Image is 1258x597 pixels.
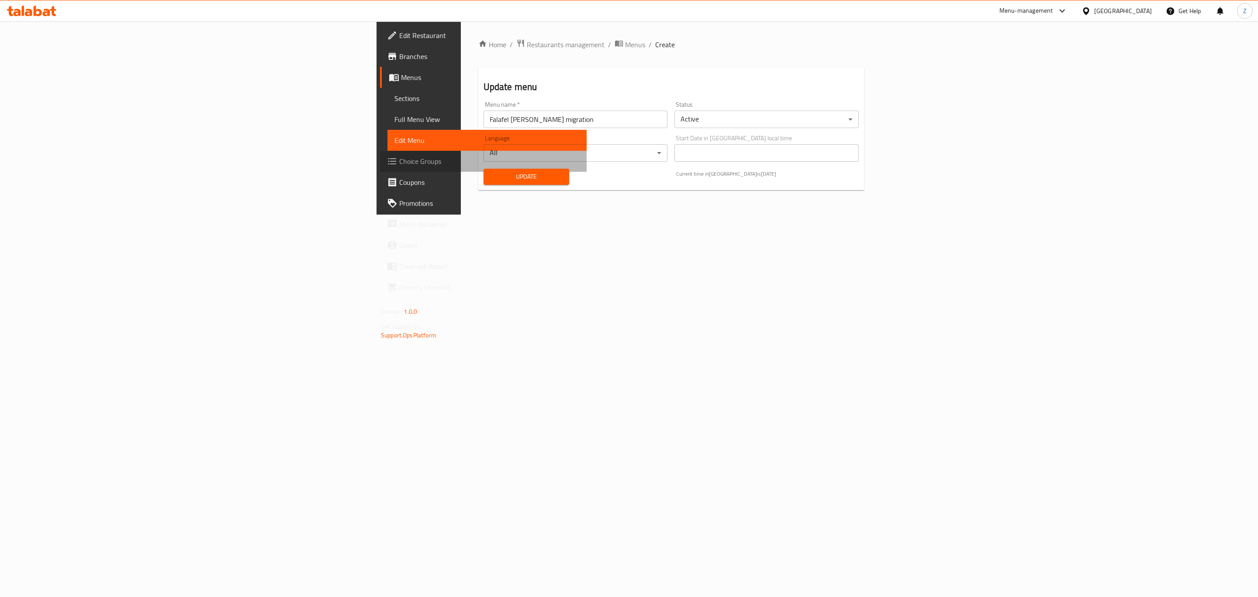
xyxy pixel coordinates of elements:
p: Current time in [GEOGRAPHIC_DATA] is [DATE] [676,170,859,178]
a: Coupons [380,172,587,193]
span: Menus [625,39,645,50]
a: Menus [615,39,645,50]
span: Branches [399,51,580,62]
span: Promotions [399,198,580,208]
a: Choice Groups [380,151,587,172]
div: [GEOGRAPHIC_DATA] [1094,6,1152,16]
span: Grocery Checklist [399,282,580,292]
div: All [484,144,668,162]
h2: Update menu [484,80,859,94]
a: Edit Restaurant [380,25,587,46]
li: / [608,39,611,50]
nav: breadcrumb [478,39,864,50]
a: Support.OpsPlatform [381,330,436,341]
span: Coupons [399,177,580,187]
span: Create [655,39,675,50]
a: Grocery Checklist [380,277,587,298]
a: Promotions [380,193,587,214]
a: Menus [380,67,587,88]
li: / [649,39,652,50]
span: Full Menu View [394,114,580,125]
span: Version: [381,306,402,317]
a: Upsell [380,235,587,256]
a: Full Menu View [387,109,587,130]
span: Edit Menu [394,135,580,146]
span: Sections [394,93,580,104]
span: Menu disclaimer [399,219,580,229]
button: Update [484,169,570,185]
span: Choice Groups [399,156,580,167]
a: Coverage Report [380,256,587,277]
span: 1.0.0 [404,306,417,317]
span: Edit Restaurant [399,30,580,41]
input: Please enter Menu name [484,111,668,128]
span: Menus [401,72,580,83]
span: Upsell [399,240,580,250]
div: Active [674,111,859,128]
a: Menu disclaimer [380,214,587,235]
span: Z [1243,6,1247,16]
span: Get support on: [381,321,421,332]
a: Branches [380,46,587,67]
div: Menu-management [999,6,1053,16]
span: Update [491,171,563,182]
a: Sections [387,88,587,109]
a: Edit Menu [387,130,587,151]
span: Coverage Report [399,261,580,271]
